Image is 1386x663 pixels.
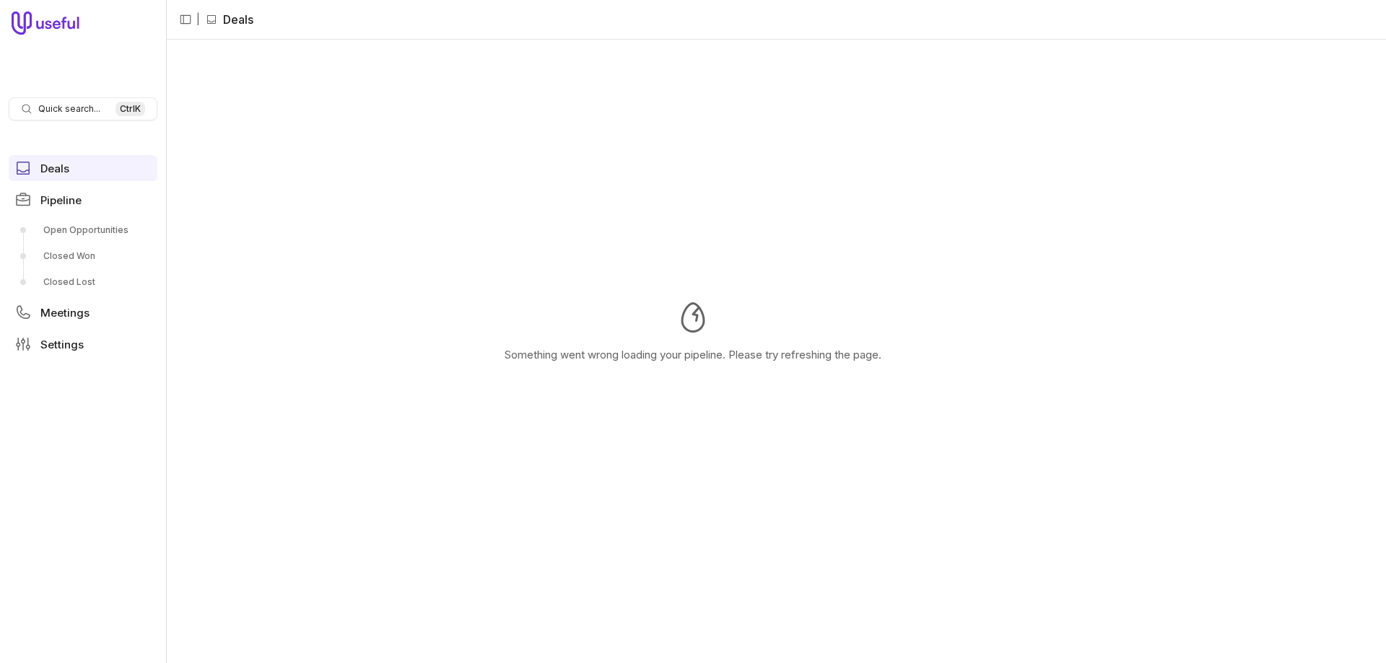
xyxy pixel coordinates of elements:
kbd: Ctrl K [115,102,145,116]
a: Open Opportunities [9,219,157,242]
a: Settings [9,331,157,357]
p: Something went wrong loading your pipeline. Please try refreshing the page. [505,346,881,364]
div: Pipeline submenu [9,219,157,294]
span: Meetings [40,307,90,318]
a: Deals [9,155,157,181]
a: Pipeline [9,187,157,213]
span: Quick search... [38,103,100,115]
span: Pipeline [40,195,82,206]
span: Deals [40,163,69,174]
a: Closed Lost [9,271,157,294]
a: Meetings [9,299,157,325]
a: Closed Won [9,245,157,268]
span: Settings [40,339,84,350]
